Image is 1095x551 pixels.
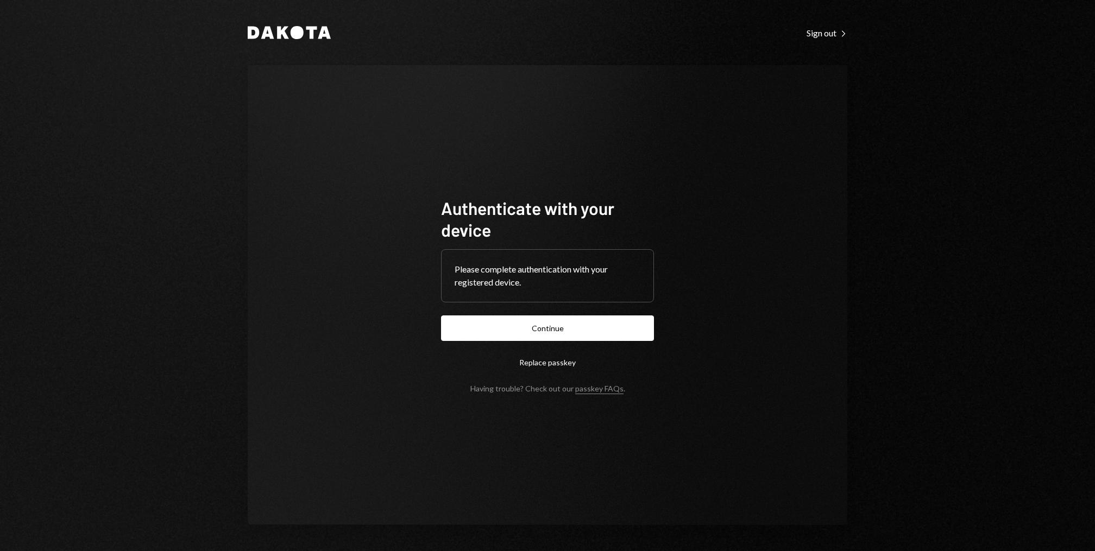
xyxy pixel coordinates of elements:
[441,315,654,341] button: Continue
[807,27,847,39] a: Sign out
[455,263,640,289] div: Please complete authentication with your registered device.
[441,197,654,240] h1: Authenticate with your device
[807,28,847,39] div: Sign out
[441,350,654,375] button: Replace passkey
[470,384,625,393] div: Having trouble? Check out our .
[575,384,624,394] a: passkey FAQs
